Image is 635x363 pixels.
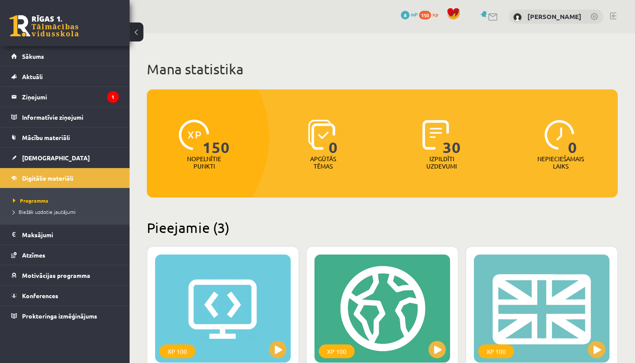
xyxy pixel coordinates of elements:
span: 0 [568,120,577,155]
a: [DEMOGRAPHIC_DATA] [11,148,119,168]
a: Aktuāli [11,67,119,86]
span: mP [411,11,418,18]
span: Aktuāli [22,73,43,80]
a: Proktoringa izmēģinājums [11,306,119,326]
a: Programma [13,197,121,204]
span: 150 [203,120,230,155]
a: Maksājumi [11,225,119,245]
span: 30 [443,120,461,155]
span: 8 [401,11,410,19]
div: XP 100 [478,344,514,358]
span: 0 [329,120,338,155]
p: Apgūtās tēmas [306,155,340,170]
img: Emīls Brakše [513,13,522,22]
a: 8 mP [401,11,418,18]
p: Nopelnītie punkti [187,155,221,170]
span: [DEMOGRAPHIC_DATA] [22,154,90,162]
span: Sākums [22,52,44,60]
a: [PERSON_NAME] [527,12,581,21]
a: 150 xp [419,11,442,18]
span: Programma [13,197,48,204]
span: Motivācijas programma [22,271,90,279]
span: Mācību materiāli [22,134,70,141]
a: Motivācijas programma [11,265,119,285]
legend: Maksājumi [22,225,119,245]
legend: Ziņojumi [22,87,119,107]
a: Biežāk uzdotie jautājumi [13,208,121,216]
span: Biežāk uzdotie jautājumi [13,208,76,215]
h2: Pieejamie (3) [147,219,618,236]
img: icon-completed-tasks-ad58ae20a441b2904462921112bc710f1caf180af7a3daa7317a5a94f2d26646.svg [422,120,449,150]
img: icon-learned-topics-4a711ccc23c960034f471b6e78daf4a3bad4a20eaf4de84257b87e66633f6470.svg [308,120,335,150]
img: icon-xp-0682a9bc20223a9ccc6f5883a126b849a74cddfe5390d2b41b4391c66f2066e7.svg [179,120,209,150]
span: Digitālie materiāli [22,174,73,182]
div: XP 100 [319,344,355,358]
h1: Mana statistika [147,60,618,78]
a: Konferences [11,286,119,306]
a: Rīgas 1. Tālmācības vidusskola [10,15,79,37]
img: icon-clock-7be60019b62300814b6bd22b8e044499b485619524d84068768e800edab66f18.svg [544,120,575,150]
a: Informatīvie ziņojumi [11,107,119,127]
span: Atzīmes [22,251,45,259]
a: Ziņojumi1 [11,87,119,107]
a: Atzīmes [11,245,119,265]
span: xp [432,11,438,18]
legend: Informatīvie ziņojumi [22,107,119,127]
p: Nepieciešamais laiks [537,155,584,170]
span: Proktoringa izmēģinājums [22,312,97,320]
p: Izpildīti uzdevumi [425,155,459,170]
div: XP 100 [159,344,195,358]
span: Konferences [22,292,58,299]
a: Mācību materiāli [11,127,119,147]
span: 150 [419,11,431,19]
a: Digitālie materiāli [11,168,119,188]
i: 1 [107,91,119,103]
a: Sākums [11,46,119,66]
